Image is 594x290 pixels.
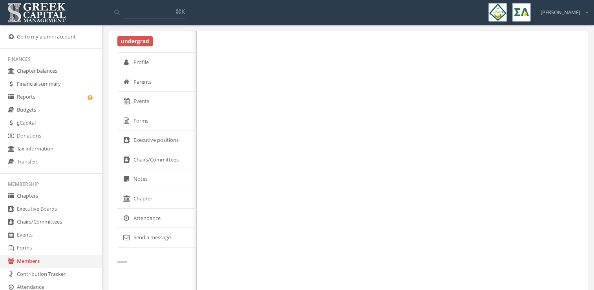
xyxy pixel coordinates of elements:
[536,3,588,16] div: [PERSON_NAME]
[117,111,197,131] a: Forms
[117,228,197,248] a: Send a message
[117,53,197,72] a: Profile
[117,36,153,46] span: undergrad
[117,189,197,209] a: Chapter
[175,7,185,15] span: ⌘K
[117,260,127,263] span: ---
[117,72,197,92] a: Parents
[117,92,197,111] a: Events
[117,150,197,170] a: Chairs/Committees
[117,209,197,228] a: Attendance
[541,9,580,16] span: [PERSON_NAME]
[117,130,197,150] a: Executive positions
[117,169,197,189] a: Notes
